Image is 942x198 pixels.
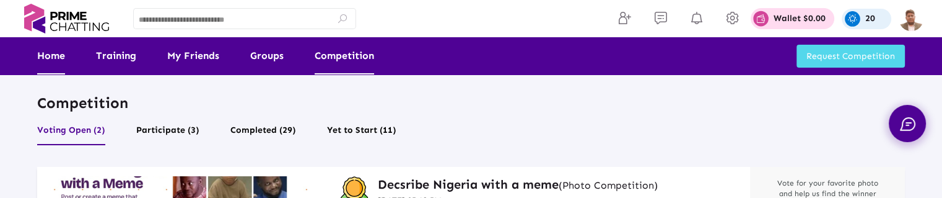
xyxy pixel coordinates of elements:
[315,37,374,74] a: Competition
[378,176,658,192] a: Decsribe Nigeria with a meme(Photo Competition)
[774,14,826,23] p: Wallet $0.00
[250,37,284,74] a: Groups
[327,122,396,145] button: Yet to Start (11)
[37,122,105,145] button: Voting Open (2)
[19,4,115,34] img: logo
[865,14,875,23] p: 20
[378,176,658,192] h3: Decsribe Nigeria with a meme
[900,117,915,131] img: chat.svg
[796,45,905,68] button: Request Competition
[230,122,296,145] button: Completed (29)
[559,179,658,191] small: (Photo Competition)
[136,122,199,145] button: Participate (3)
[167,37,219,74] a: My Friends
[96,37,136,74] a: Training
[899,6,923,31] img: img
[37,37,65,74] a: Home
[806,51,895,61] span: Request Competition
[37,93,905,112] p: Competition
